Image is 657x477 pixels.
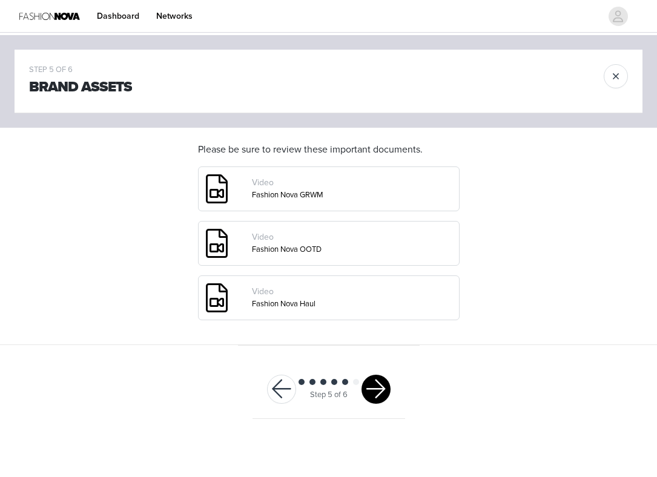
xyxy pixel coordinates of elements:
[252,286,274,297] span: Video
[29,64,132,76] div: STEP 5 OF 6
[252,299,315,309] a: Fashion Nova Haul
[252,177,274,188] span: Video
[252,245,322,254] a: Fashion Nova OOTD
[90,2,147,30] a: Dashboard
[310,389,348,401] div: Step 5 of 6
[198,142,460,157] h4: Please be sure to review these important documents.
[252,190,323,200] a: Fashion Nova GRWM
[252,232,274,242] span: Video
[19,2,80,30] img: Fashion Nova Logo
[29,76,132,98] h1: Brand Assets
[612,7,624,26] div: avatar
[149,2,200,30] a: Networks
